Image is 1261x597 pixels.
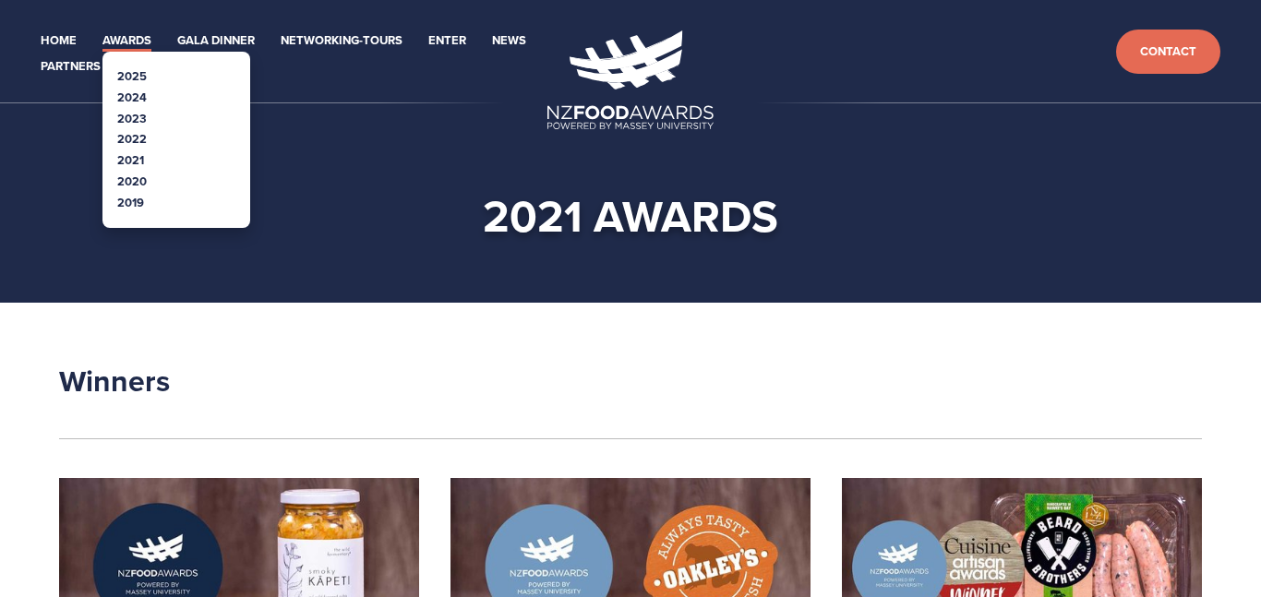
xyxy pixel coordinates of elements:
a: 2019 [117,194,144,211]
a: 2020 [117,173,147,190]
a: Awards [102,30,151,52]
a: Networking-Tours [281,30,402,52]
a: Gala Dinner [177,30,255,52]
a: Partners [41,56,101,78]
a: 2023 [117,110,147,127]
strong: Winners [59,359,170,402]
a: 2021 [117,151,144,169]
a: Home [41,30,77,52]
a: Enter [428,30,466,52]
a: 2022 [117,130,147,148]
strong: 2021 AWARDS [483,184,778,248]
a: News [492,30,526,52]
a: Contact [1116,30,1220,75]
a: 2024 [117,89,147,106]
a: 2025 [117,67,147,85]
